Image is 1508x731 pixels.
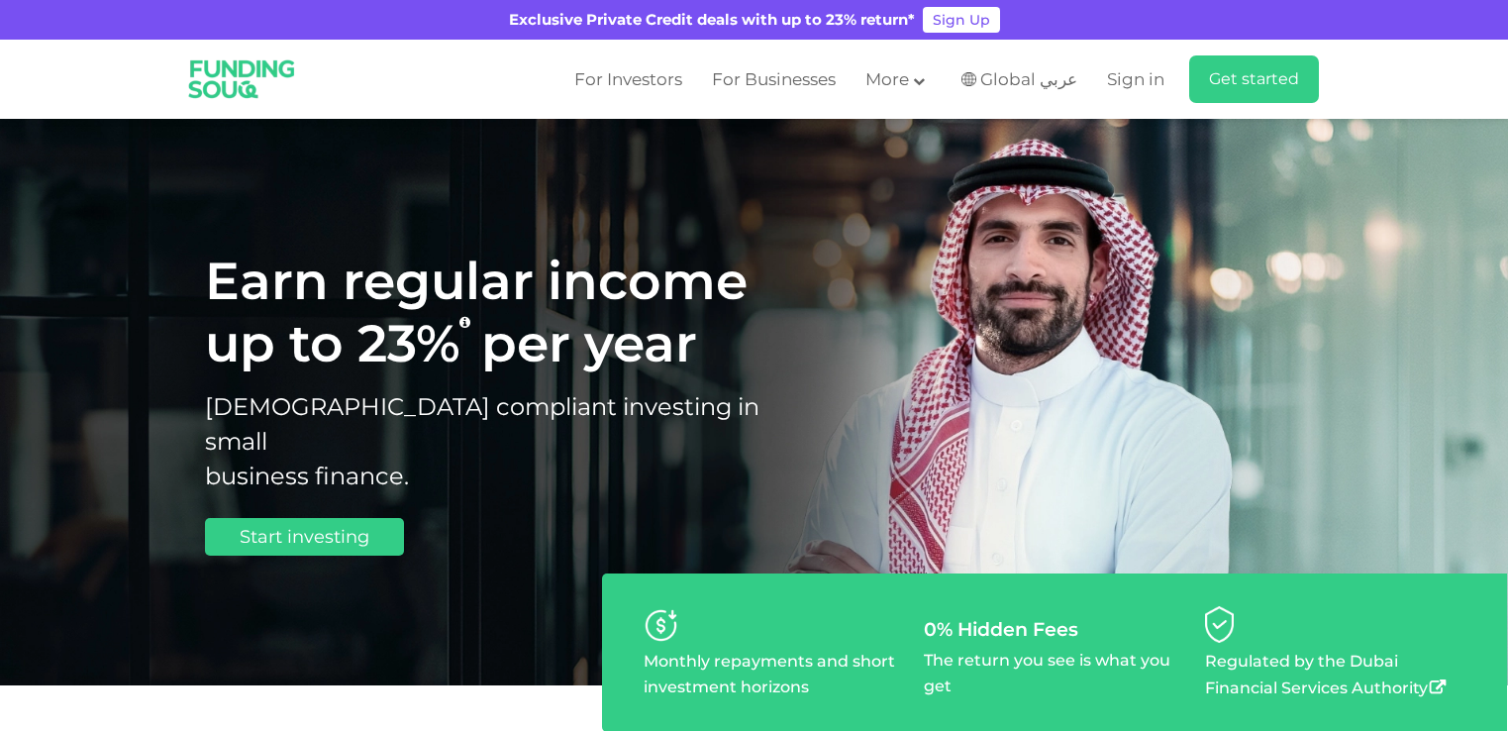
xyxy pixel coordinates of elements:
[569,63,687,96] a: For Investors
[924,618,1184,641] div: 0% Hidden Fees
[924,648,1184,699] p: The return you see is what you get
[509,9,915,32] div: Exclusive Private Credit deals with up to 23% return*
[644,649,904,700] p: Monthly repayments and short investment horizons
[865,69,909,89] span: More
[205,389,789,493] h2: [DEMOGRAPHIC_DATA] compliant investing in small business finance.
[205,518,404,556] a: Start investing
[175,44,309,115] img: Logo
[240,526,369,548] span: Start investing
[481,312,697,374] span: per year
[961,72,976,86] img: SA Flag
[1205,606,1234,643] img: diversifyYourPortfolioByLending
[1107,69,1164,89] span: Sign in
[1209,69,1299,88] span: Get started
[923,7,1000,33] a: Sign Up
[1205,649,1465,701] p: Regulated by the Dubai Financial Services Authority
[1102,63,1164,96] a: Sign in
[205,250,748,374] span: Earn regular income up to 23%
[707,63,841,96] a: For Businesses
[459,316,470,329] i: 23% IRR (expected) ~ 15% Net yield (expected)
[980,68,1077,91] span: Global عربي
[644,608,678,643] img: personaliseYourRisk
